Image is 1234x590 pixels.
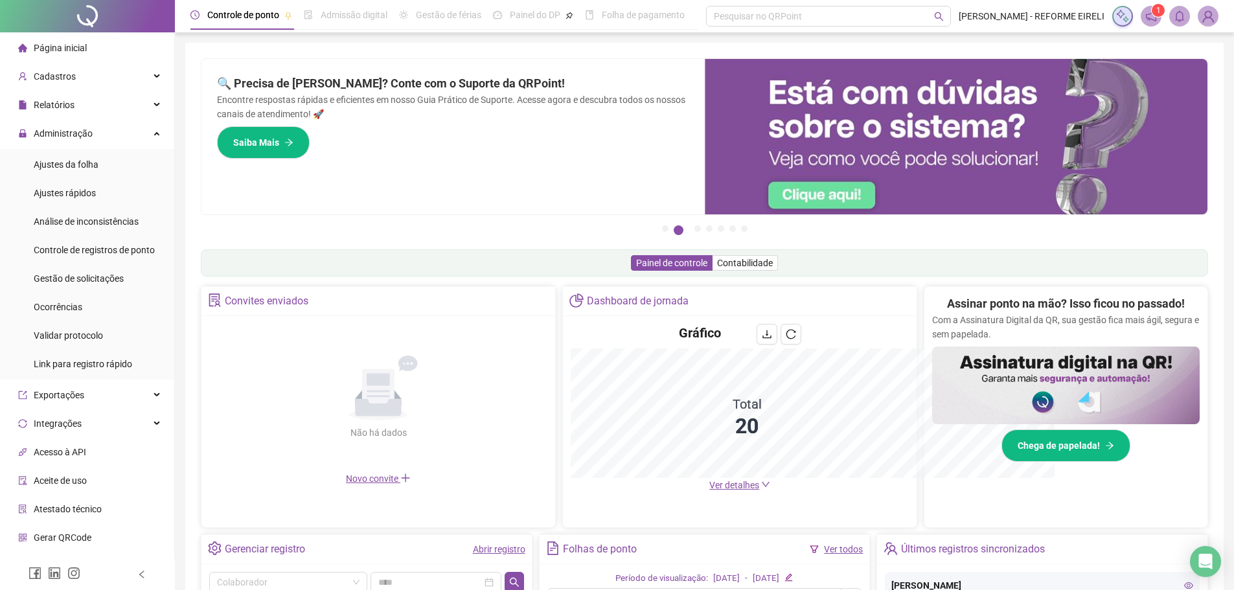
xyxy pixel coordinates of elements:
span: audit [18,476,27,485]
span: qrcode [18,533,27,542]
span: sun [399,10,408,19]
span: solution [208,293,222,307]
div: Convites enviados [225,290,308,312]
span: Link para registro rápido [34,359,132,369]
span: dashboard [493,10,502,19]
div: Não há dados [319,425,438,440]
span: Administração [34,128,93,139]
span: linkedin [48,567,61,580]
span: Contabilidade [717,258,773,268]
span: Aceite de uso [34,475,87,486]
span: clock-circle [190,10,200,19]
div: Open Intercom Messenger [1190,546,1221,577]
h4: Gráfico [679,324,721,342]
span: download [762,329,772,339]
span: team [884,541,897,555]
p: Encontre respostas rápidas e eficientes em nosso Guia Prático de Suporte. Acesse agora e descubra... [217,93,689,121]
span: Gerar QRCode [34,532,91,543]
span: plus [400,473,411,483]
span: Página inicial [34,43,87,53]
span: reload [786,329,796,339]
button: 1 [662,225,668,232]
div: Período de visualização: [615,572,708,585]
span: notification [1145,10,1157,22]
a: Abrir registro [473,544,525,554]
span: arrow-right [284,138,293,147]
img: 70416 [1198,6,1218,26]
span: Chega de papelada! [1018,438,1100,453]
div: - [745,572,748,585]
span: Ocorrências [34,302,82,312]
span: down [761,480,770,489]
span: pie-chart [569,293,583,307]
span: Saiba Mais [233,135,279,150]
span: Validar protocolo [34,330,103,341]
span: search [934,12,944,21]
sup: 1 [1152,4,1165,17]
button: Chega de papelada! [1001,429,1130,462]
a: Ver todos [824,544,863,554]
span: edit [784,573,793,582]
span: facebook [29,567,41,580]
span: search [509,577,520,587]
span: Ajustes rápidos [34,188,96,198]
span: Exportações [34,390,84,400]
span: Painel do DP [510,10,560,20]
span: Atestado técnico [34,504,102,514]
span: file-done [304,10,313,19]
span: Admissão digital [321,10,387,20]
span: sync [18,419,27,428]
span: user-add [18,72,27,81]
span: eye [1184,581,1193,590]
span: file-text [546,541,560,555]
div: [DATE] [753,572,779,585]
h2: Assinar ponto na mão? Isso ficou no passado! [947,295,1185,313]
span: setting [208,541,222,555]
div: Últimos registros sincronizados [901,538,1045,560]
span: Análise de inconsistências [34,216,139,227]
span: Integrações [34,418,82,429]
h2: 🔍 Precisa de [PERSON_NAME]? Conte com o Suporte da QRPoint! [217,74,689,93]
img: sparkle-icon.fc2bf0ac1784a2077858766a79e2daf3.svg [1115,9,1130,23]
button: 2 [674,225,683,235]
span: lock [18,129,27,138]
div: Folhas de ponto [563,538,637,560]
span: Novo convite [346,473,411,484]
img: banner%2F0cf4e1f0-cb71-40ef-aa93-44bd3d4ee559.png [705,59,1208,214]
img: banner%2F02c71560-61a6-44d4-94b9-c8ab97240462.png [932,346,1200,424]
button: 3 [694,225,701,232]
span: Painel de controle [636,258,707,268]
span: Ajustes da folha [34,159,98,170]
span: Cadastros [34,71,76,82]
span: 1 [1156,6,1161,15]
div: [DATE] [713,572,740,585]
span: Ver detalhes [709,480,759,490]
span: bell [1174,10,1185,22]
div: Dashboard de jornada [587,290,689,312]
button: 7 [741,225,748,232]
span: solution [18,505,27,514]
span: [PERSON_NAME] - REFORME EIRELI [959,9,1104,23]
button: 6 [729,225,736,232]
span: export [18,391,27,400]
span: left [137,570,146,579]
span: pushpin [284,12,292,19]
span: filter [810,545,819,554]
a: Ver detalhes down [709,480,770,490]
button: 4 [706,225,713,232]
button: 5 [718,225,724,232]
span: Relatórios [34,100,74,110]
span: file [18,100,27,109]
span: api [18,448,27,457]
span: Controle de registros de ponto [34,245,155,255]
span: arrow-right [1105,441,1114,450]
button: Saiba Mais [217,126,310,159]
p: Com a Assinatura Digital da QR, sua gestão fica mais ágil, segura e sem papelada. [932,313,1200,341]
span: Acesso à API [34,447,86,457]
span: home [18,43,27,52]
span: Controle de ponto [207,10,279,20]
div: Gerenciar registro [225,538,305,560]
span: Gestão de solicitações [34,273,124,284]
span: instagram [67,567,80,580]
span: Gestão de férias [416,10,481,20]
